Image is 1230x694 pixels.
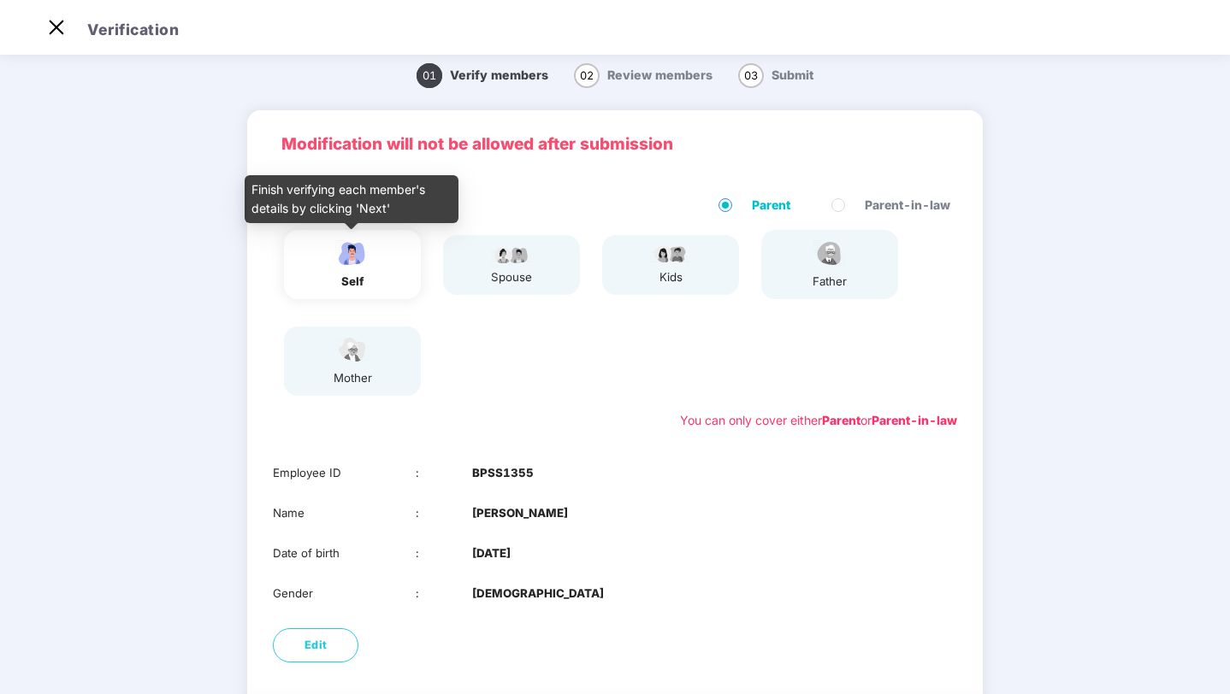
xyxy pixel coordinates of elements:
p: Modification will not be allowed after submission [281,132,949,157]
div: : [416,585,473,603]
div: father [808,273,851,291]
img: svg+xml;base64,PHN2ZyB4bWxucz0iaHR0cDovL3d3dy53My5vcmcvMjAwMC9zdmciIHdpZHRoPSI5Ny44OTciIGhlaWdodD... [490,244,533,264]
div: spouse [490,268,533,286]
span: Verify members [450,68,548,82]
span: Parent-in-law [858,196,957,215]
span: Parent [745,196,797,215]
b: BPSS1355 [472,464,534,482]
span: Submit [772,68,813,82]
div: Finish verifying each member's details by clicking 'Next' [245,175,458,223]
div: Gender [273,585,416,603]
img: svg+xml;base64,PHN2ZyBpZD0iRW1wbG95ZWVfbWFsZSIgeG1sbnM9Imh0dHA6Ly93d3cudzMub3JnLzIwMDAvc3ZnIiB3aW... [331,238,374,268]
button: Edit [273,628,358,662]
b: Parent [822,413,860,427]
div: : [416,504,473,522]
b: Parent-in-law [872,413,957,427]
b: [DATE] [472,544,511,562]
img: svg+xml;base64,PHN2ZyBpZD0iRmF0aGVyX2ljb24iIHhtbG5zPSJodHRwOi8vd3d3LnczLm9yZy8yMDAwL3N2ZyIgeG1sbn... [808,238,851,268]
span: 02 [574,63,600,88]
div: : [416,544,473,562]
img: svg+xml;base64,PHN2ZyB4bWxucz0iaHR0cDovL3d3dy53My5vcmcvMjAwMC9zdmciIHdpZHRoPSI3OS4wMzciIGhlaWdodD... [649,244,692,264]
div: kids [649,268,692,286]
div: Employee ID [273,464,416,482]
span: 03 [738,63,764,88]
div: self [331,273,374,291]
span: Review members [607,68,713,82]
div: Name [273,504,416,522]
span: 01 [417,63,442,88]
b: [DEMOGRAPHIC_DATA] [472,585,604,603]
div: Date of birth [273,544,416,562]
div: : [416,464,473,482]
div: mother [331,369,374,387]
div: You can only cover either or [680,411,957,430]
span: Edit [305,637,328,654]
img: svg+xml;base64,PHN2ZyB4bWxucz0iaHR0cDovL3d3dy53My5vcmcvMjAwMC9zdmciIHdpZHRoPSI1NCIgaGVpZ2h0PSIzOC... [331,335,374,365]
b: [PERSON_NAME] [472,504,568,522]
